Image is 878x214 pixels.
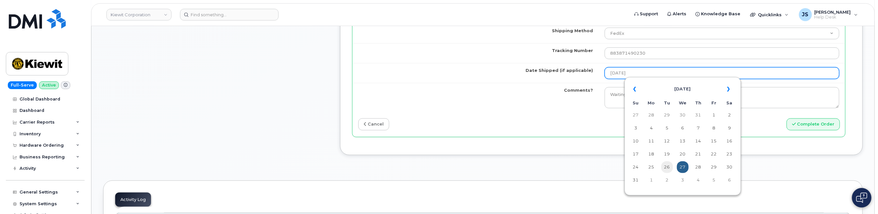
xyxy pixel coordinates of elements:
td: 18 [646,148,657,160]
td: 8 [708,122,720,134]
td: 12 [661,135,673,147]
a: Alerts [663,7,691,20]
td: 15 [708,135,720,147]
td: 4 [693,174,704,186]
label: Date Shipped (if applicable) [526,67,593,74]
input: Find something... [180,9,279,20]
td: 6 [677,122,689,134]
td: 16 [724,135,735,147]
td: 21 [693,148,704,160]
td: 7 [693,122,704,134]
th: « [630,81,642,97]
td: 19 [661,148,673,160]
td: 9 [724,122,735,134]
td: 13 [677,135,689,147]
label: Comments? [564,87,593,93]
th: Su [630,98,642,108]
td: 10 [630,135,642,147]
td: 3 [630,122,642,134]
td: 30 [677,109,689,121]
a: cancel [358,118,389,130]
span: Support [640,11,658,17]
th: Tu [661,98,673,108]
img: Open chat [856,193,867,203]
td: 23 [724,148,735,160]
div: Quicklinks [746,8,793,21]
td: 31 [693,109,704,121]
td: 26 [661,161,673,173]
th: Th [693,98,704,108]
th: Fr [708,98,720,108]
td: 11 [646,135,657,147]
td: 31 [630,174,642,186]
span: Help Desk [815,15,851,20]
td: 29 [661,109,673,121]
a: Kiewit Corporation [106,9,171,20]
div: Jacob Shepherd [794,8,862,21]
span: Knowledge Base [701,11,740,17]
span: [PERSON_NAME] [815,9,851,15]
td: 22 [708,148,720,160]
span: Alerts [673,11,686,17]
textarea: Waiting Carrier Data [605,87,839,109]
th: » [724,81,735,97]
a: Knowledge Base [691,7,745,20]
td: 2 [661,174,673,186]
th: Mo [646,98,657,108]
th: We [677,98,689,108]
label: Tracking Number [552,47,593,54]
td: 5 [661,122,673,134]
td: 1 [708,109,720,121]
th: [DATE] [646,81,720,97]
td: 17 [630,148,642,160]
td: 3 [677,174,689,186]
button: Complete Order [787,118,840,130]
th: Sa [724,98,735,108]
td: 29 [708,161,720,173]
td: 28 [693,161,704,173]
td: 30 [724,161,735,173]
td: 27 [630,109,642,121]
span: JS [802,11,809,19]
td: 25 [646,161,657,173]
td: 5 [708,174,720,186]
td: 1 [646,174,657,186]
label: Shipping Method [552,28,593,34]
td: 6 [724,174,735,186]
td: 4 [646,122,657,134]
a: Support [630,7,663,20]
td: 20 [677,148,689,160]
td: 2 [724,109,735,121]
td: 28 [646,109,657,121]
td: 27 [677,161,689,173]
td: 24 [630,161,642,173]
span: Quicklinks [758,12,782,17]
td: 14 [693,135,704,147]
